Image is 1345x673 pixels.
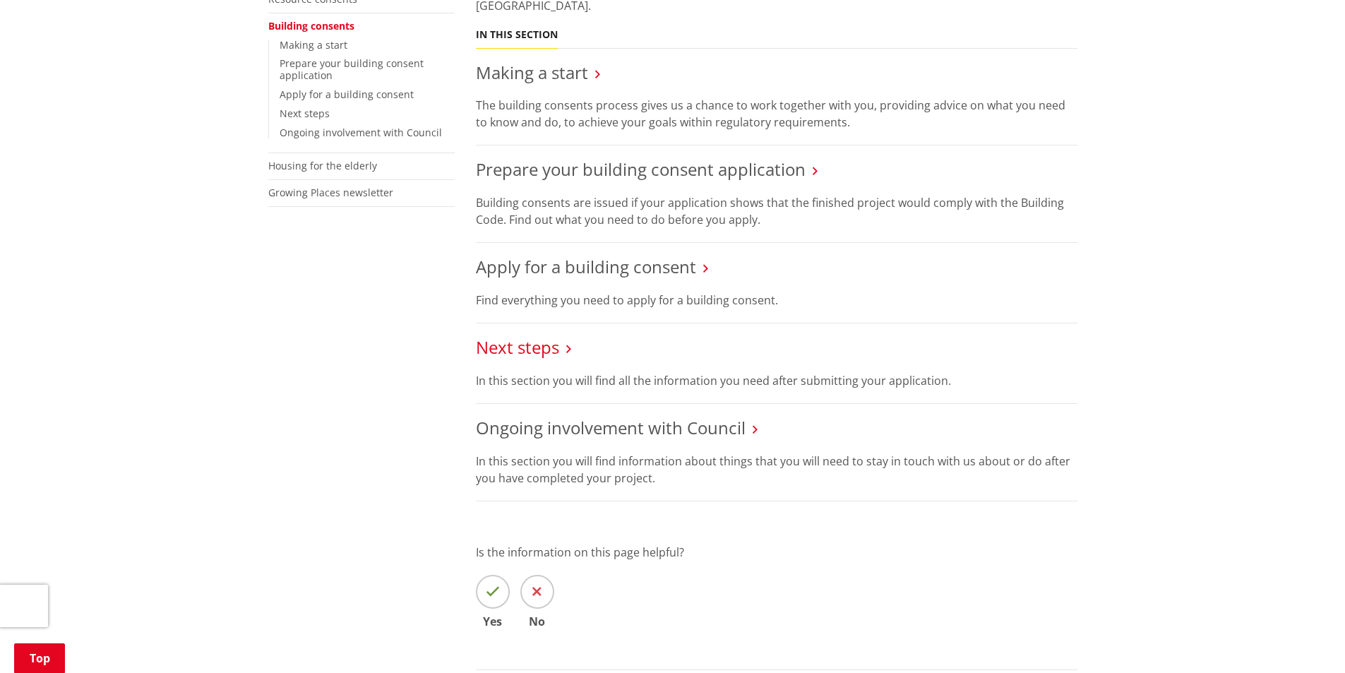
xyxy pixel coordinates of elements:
[268,159,377,172] a: Housing for the elderly
[268,186,393,199] a: Growing Places newsletter
[280,126,442,139] a: Ongoing involvement with Council
[476,416,746,439] a: Ongoing involvement with Council
[476,616,510,627] span: Yes
[476,29,558,41] h5: In this section
[476,255,696,278] a: Apply for a building consent
[280,38,347,52] a: Making a start
[476,157,806,181] a: Prepare your building consent application
[476,372,1077,389] p: In this section you will find all the information you need after submitting your application.
[476,292,1077,309] p: Find everything you need to apply for a building consent.
[280,88,414,101] a: Apply for a building consent
[280,107,330,120] a: Next steps
[476,61,588,84] a: Making a start
[520,616,554,627] span: No
[476,335,559,359] a: Next steps
[1280,614,1331,665] iframe: Messenger Launcher
[14,643,65,673] a: Top
[476,194,1077,228] p: Building consents are issued if your application shows that the finished project would comply wit...
[476,544,1077,561] p: Is the information on this page helpful?
[476,453,1077,487] p: In this section you will find information about things that you will need to stay in touch with u...
[268,19,354,32] a: Building consents
[476,97,1077,131] p: The building consents process gives us a chance to work together with you, providing advice on wh...
[280,56,424,82] a: Prepare your building consent application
